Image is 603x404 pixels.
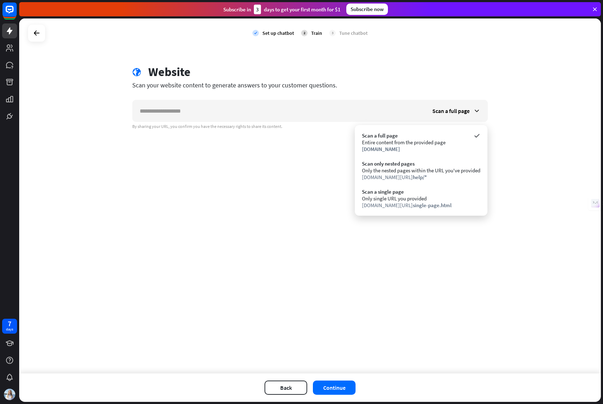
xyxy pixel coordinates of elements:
[223,5,341,14] div: Subscribe in days to get your first month for $1
[413,202,452,209] span: single-page.html
[132,81,488,89] div: Scan your website content to generate answers to your customer questions.
[132,68,141,77] i: globe
[413,174,427,181] span: help/*
[2,319,17,334] a: 7 days
[6,3,27,24] button: Open LiveChat chat widget
[362,174,480,181] div: [DOMAIN_NAME][URL]
[339,30,368,36] div: Tune chatbot
[301,30,308,36] div: 2
[6,327,13,332] div: days
[362,195,480,202] div: Only single URL you provided
[362,188,480,195] div: Scan a single page
[432,107,470,114] span: Scan a full page
[148,65,191,79] div: Website
[362,160,480,167] div: Scan only nested pages
[311,30,322,36] div: Train
[329,30,336,36] div: 3
[362,139,480,146] div: Entire content from the provided page
[132,124,488,129] div: By sharing your URL, you confirm you have the necessary rights to share its content.
[362,132,480,139] div: Scan a full page
[265,381,307,395] button: Back
[313,381,356,395] button: Continue
[346,4,388,15] div: Subscribe now
[252,30,259,36] i: check
[8,320,11,327] div: 7
[362,146,400,152] span: [DOMAIN_NAME]
[254,5,261,14] div: 3
[362,167,480,174] div: Only the nested pages within the URL you've provided
[362,202,480,209] div: [DOMAIN_NAME][URL]
[262,30,294,36] div: Set up chatbot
